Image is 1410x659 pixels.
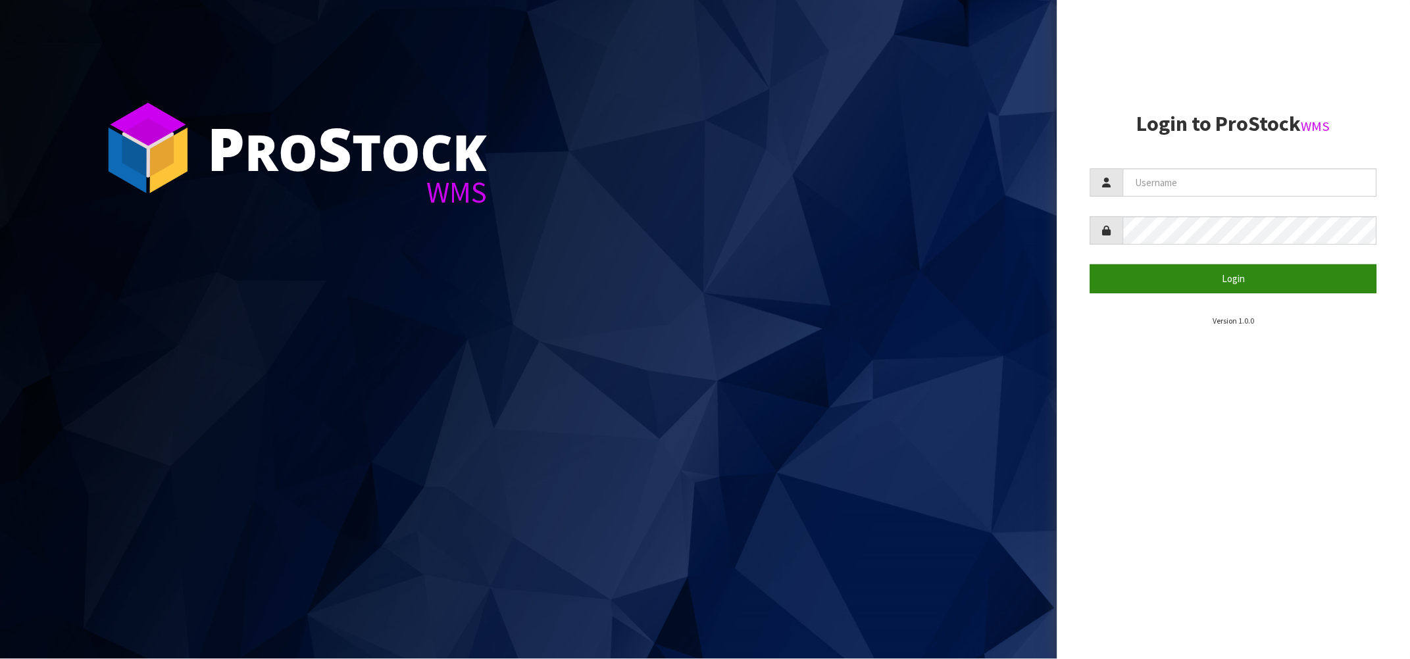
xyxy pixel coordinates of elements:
small: WMS [1301,118,1330,135]
button: Login [1090,264,1377,293]
div: WMS [207,178,487,207]
div: ro tock [207,118,487,178]
input: Username [1123,168,1377,197]
img: ProStock Cube [99,99,197,197]
h2: Login to ProStock [1090,112,1377,135]
span: P [207,108,245,188]
small: Version 1.0.0 [1213,316,1255,326]
span: S [318,108,352,188]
